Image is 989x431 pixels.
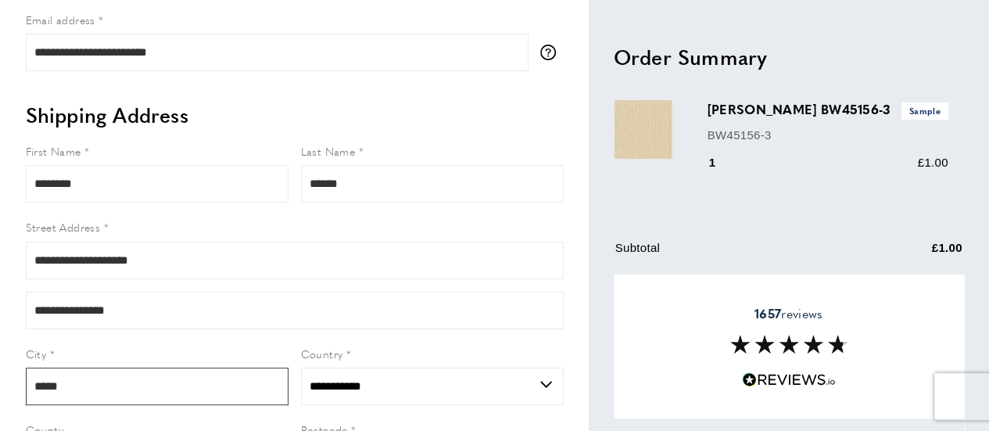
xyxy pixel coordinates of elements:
p: BW45156-3 [708,125,948,144]
span: £1.00 [917,156,948,169]
span: Street Address [26,219,101,235]
span: First Name [26,143,81,159]
span: Country [301,346,343,361]
img: Penny BW45156-3 [614,100,672,159]
h3: [PERSON_NAME] BW45156-3 [708,100,948,119]
img: Reviews section [730,335,847,354]
span: reviews [754,306,822,321]
td: Shipping [615,272,853,303]
td: £1.00 [855,239,962,269]
span: City [26,346,47,361]
div: 1 [708,153,738,172]
td: Subtotal [615,239,853,269]
td: £2.00 [855,272,962,303]
span: Sample [901,102,948,119]
h2: Shipping Address [26,101,564,129]
h2: Order Summary [614,42,964,70]
button: More information [540,45,564,60]
img: Reviews.io 5 stars [742,372,836,387]
strong: 1657 [754,304,781,322]
span: Email address [26,12,95,27]
span: Last Name [301,143,356,159]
